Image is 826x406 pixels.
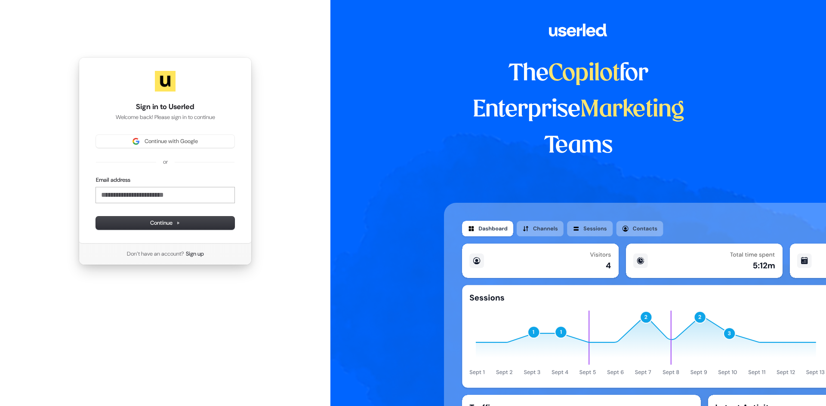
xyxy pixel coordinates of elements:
img: Sign in with Google [133,138,139,145]
span: Don’t have an account? [127,250,184,258]
button: Sign in with GoogleContinue with Google [96,135,234,148]
span: Continue [150,219,180,227]
button: Continue [96,217,234,229]
span: Copilot [549,63,619,85]
img: Userled [155,71,176,92]
p: or [163,158,168,166]
span: Continue with Google [145,137,198,145]
h1: Sign in to Userled [96,102,234,112]
h1: The for Enterprise Teams [444,56,713,164]
span: Marketing [580,99,684,121]
p: Welcome back! Please sign in to continue [96,113,234,121]
label: Email address [96,176,130,184]
a: Sign up [186,250,204,258]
